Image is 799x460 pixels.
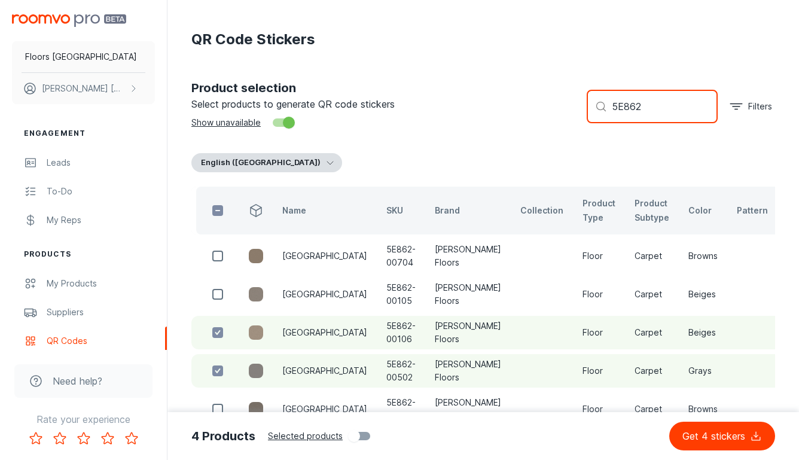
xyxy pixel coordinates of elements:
h1: QR Code Stickers [191,29,315,50]
button: Get 4 stickers [669,422,775,450]
td: [PERSON_NAME] Floors [425,354,511,388]
td: 5E862-00105 [377,278,425,311]
td: 5E862-00502 [377,354,425,388]
p: Rate your experience [10,412,157,427]
td: Browns [679,392,727,426]
td: 5E862-00106 [377,316,425,349]
td: Browns [679,239,727,273]
div: QR Codes [47,334,155,348]
td: [PERSON_NAME] Floors [425,392,511,426]
button: English ([GEOGRAPHIC_DATA]) [191,153,342,172]
div: To-do [47,185,155,198]
button: filter [727,97,775,116]
button: Rate 1 star [24,427,48,450]
th: Collection [511,187,573,234]
p: Filters [748,100,772,113]
p: Floors [GEOGRAPHIC_DATA] [25,50,137,63]
span: Selected products [268,429,343,443]
td: Carpet [625,316,679,349]
input: Search by SKU, brand, collection... [612,90,718,123]
td: Carpet [625,239,679,273]
th: Pattern [727,187,777,234]
th: Product Type [573,187,625,234]
td: [GEOGRAPHIC_DATA] [273,392,377,426]
span: Need help? [53,374,102,388]
button: [PERSON_NAME] [GEOGRAPHIC_DATA] [12,73,155,104]
th: Brand [425,187,511,234]
th: Name [273,187,377,234]
div: My Products [47,277,155,290]
button: Rate 3 star [72,427,96,450]
td: 5E862-00704 [377,239,425,273]
td: Grays [679,354,727,388]
td: Carpet [625,392,679,426]
td: [PERSON_NAME] Floors [425,278,511,311]
td: Beiges [679,278,727,311]
td: Carpet [625,354,679,388]
button: Rate 2 star [48,427,72,450]
td: [PERSON_NAME] Floors [425,239,511,273]
td: [GEOGRAPHIC_DATA] [273,239,377,273]
button: Floors [GEOGRAPHIC_DATA] [12,41,155,72]
img: Roomvo PRO Beta [12,14,126,27]
td: Carpet [625,278,679,311]
td: Floor [573,316,625,349]
td: Floor [573,278,625,311]
p: [PERSON_NAME] [GEOGRAPHIC_DATA] [42,82,126,95]
div: Suppliers [47,306,155,319]
td: 5E862-00701 [377,392,425,426]
h5: Product selection [191,79,577,97]
span: Show unavailable [191,116,261,129]
td: Floor [573,354,625,388]
button: Rate 5 star [120,427,144,450]
th: Color [679,187,727,234]
td: [GEOGRAPHIC_DATA] [273,316,377,349]
div: My Reps [47,214,155,227]
td: Floor [573,239,625,273]
p: Select products to generate QR code stickers [191,97,577,111]
td: Beiges [679,316,727,349]
td: [GEOGRAPHIC_DATA] [273,354,377,388]
button: Rate 4 star [96,427,120,450]
th: SKU [377,187,425,234]
div: Leads [47,156,155,169]
td: Floor [573,392,625,426]
td: [GEOGRAPHIC_DATA] [273,278,377,311]
h5: 4 Products [191,427,255,445]
th: Product Subtype [625,187,679,234]
p: Get 4 stickers [682,429,750,443]
td: [PERSON_NAME] Floors [425,316,511,349]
